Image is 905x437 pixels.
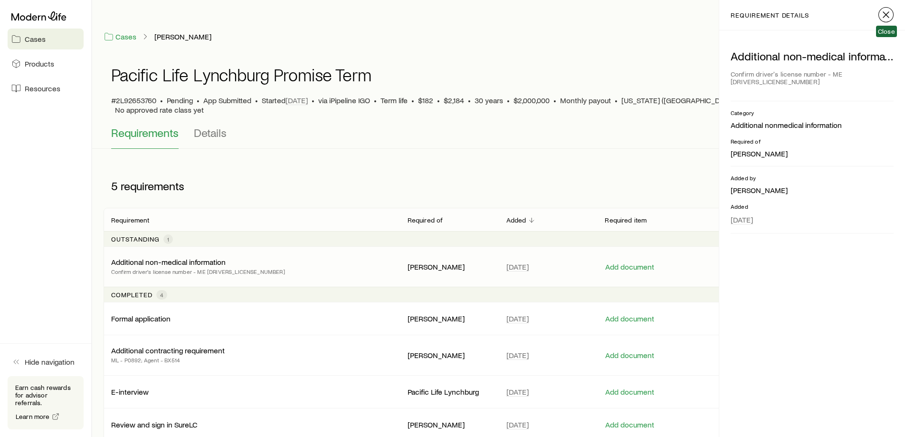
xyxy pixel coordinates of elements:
p: [PERSON_NAME] [408,314,491,323]
span: 30 years [475,96,503,105]
p: [PERSON_NAME] [731,149,894,158]
span: • [437,96,440,105]
span: • [374,96,377,105]
span: Cases [25,34,46,44]
p: [PERSON_NAME] [408,262,491,272]
span: Requirements [111,126,179,139]
span: • [411,96,414,105]
span: 4 [160,291,163,299]
span: 1 [167,235,169,243]
p: ML - P0892; Agent - BX514 [111,355,225,365]
p: Added by [731,174,894,182]
span: App Submitted [203,96,251,105]
p: Required of [731,137,894,145]
button: Add document [605,262,655,272]
span: Learn more [16,413,50,420]
p: Formal application [111,314,171,323]
p: Pacific Life Lynchburg [408,387,491,397]
a: [PERSON_NAME] [154,32,212,41]
span: $2,000,000 [514,96,550,105]
div: Earn cash rewards for advisor referrals.Learn more [8,376,84,429]
span: Hide navigation [25,357,75,367]
span: • [312,96,314,105]
span: $182 [418,96,433,105]
p: Added [506,216,526,224]
a: Cases [8,29,84,49]
div: Application details tabs [111,126,886,149]
p: Review and sign in SureLC [111,420,198,429]
span: [DATE] [731,215,753,224]
span: [DATE] [506,350,529,360]
span: [DATE] [286,96,308,105]
div: Confirm driver's license number - ME [DRIVERS_LICENSE_NUMBER] [731,67,894,89]
span: [DATE] [506,387,529,397]
p: Additional nonmedical information [731,120,894,130]
p: Additional non-medical information [731,49,894,63]
span: via iPipeline IGO [318,96,370,105]
a: Resources [8,78,84,99]
span: requirements [121,179,184,193]
a: Cases [104,31,137,42]
p: Category [731,109,894,117]
p: Outstanding [111,235,160,243]
span: Term life [381,96,408,105]
span: Products [25,59,54,68]
span: $2,184 [444,96,464,105]
p: Additional contracting requirement [111,346,225,355]
span: Details [194,126,227,139]
span: [DATE] [506,314,529,323]
span: Monthly payout [560,96,611,105]
span: • [507,96,510,105]
a: Products [8,53,84,74]
span: • [615,96,618,105]
span: • [160,96,163,105]
button: Add document [605,388,655,397]
p: Requirement [111,216,149,224]
p: Pending [167,96,193,105]
span: No approved rate class yet [115,105,204,115]
p: [PERSON_NAME] [731,185,894,195]
span: • [197,96,200,105]
button: Add document [605,420,655,429]
p: E-interview [111,387,149,397]
span: • [468,96,471,105]
p: Completed [111,291,152,299]
p: Earn cash rewards for advisor referrals. [15,384,76,407]
span: Close [878,28,895,35]
span: • [255,96,258,105]
p: Additional non-medical information [111,257,226,267]
span: [DATE] [506,420,529,429]
span: 5 [111,179,118,193]
p: Required of [408,216,443,224]
p: [PERSON_NAME] [408,420,491,429]
button: Add document [605,314,655,323]
span: [DATE] [506,262,529,272]
p: Added [731,203,894,210]
h1: Pacific Life Lynchburg Promise Term [111,65,371,84]
p: Started [262,96,308,105]
p: requirement details [731,11,809,19]
p: [PERSON_NAME] [408,350,491,360]
p: Required item [605,216,647,224]
span: • [553,96,556,105]
p: Confirm driver's license number - ME [DRIVERS_LICENSE_NUMBER] [111,267,285,276]
button: Hide navigation [8,351,84,372]
span: #2L92653760 [111,96,156,105]
span: Resources [25,84,60,93]
button: Add document [605,351,655,360]
span: [US_STATE] ([GEOGRAPHIC_DATA]) [621,96,737,105]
